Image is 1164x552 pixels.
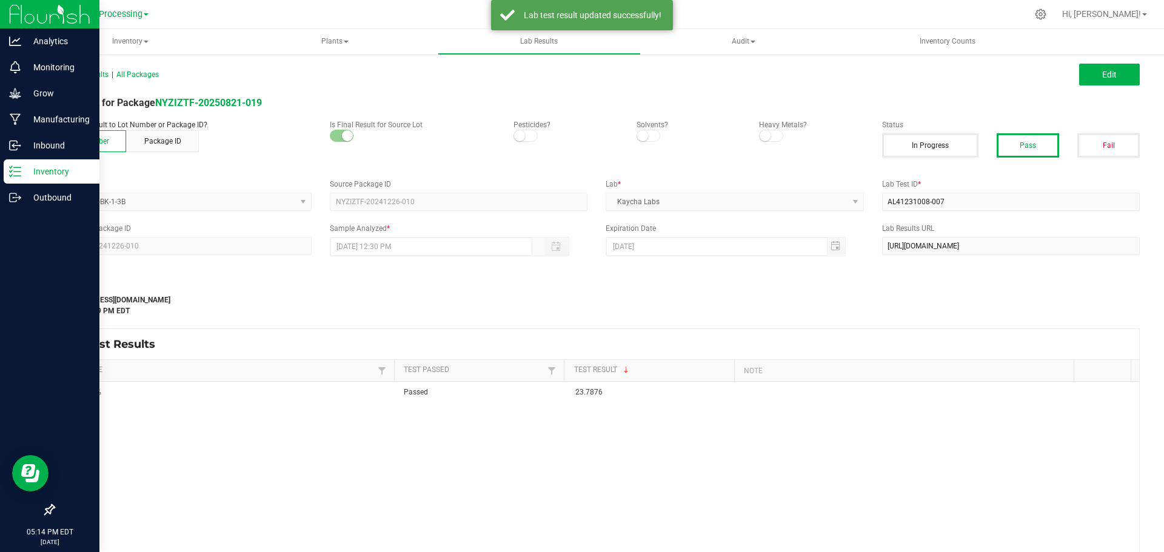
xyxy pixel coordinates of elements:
[29,29,232,55] a: Inventory
[9,113,21,125] inline-svg: Manufacturing
[9,61,21,73] inline-svg: Monitoring
[9,87,21,99] inline-svg: Grow
[513,119,618,130] p: Pesticides?
[504,36,574,47] span: Lab Results
[234,30,436,54] span: Plants
[606,223,864,234] label: Expiration Date
[126,130,199,152] button: Package ID
[375,363,389,378] a: Filter
[882,179,1140,190] label: Lab Test ID
[21,34,94,48] p: Analytics
[637,119,741,130] p: Solvents?
[21,86,94,101] p: Grow
[1033,8,1048,20] div: Manage settings
[53,296,170,304] strong: [EMAIL_ADDRESS][DOMAIN_NAME]
[882,119,1140,130] label: Status
[99,9,142,19] span: Processing
[621,365,631,375] span: Sortable
[404,388,428,396] span: Passed
[643,30,845,54] span: Audit
[21,138,94,153] p: Inbound
[63,338,164,351] span: Lab Test Results
[5,527,94,537] p: 05:14 PM EDT
[521,9,664,21] div: Lab test result updated successfully!
[53,281,242,291] label: Last Modified
[63,365,374,375] a: Test NameSortable
[1079,64,1140,85] button: Edit
[330,179,588,190] label: Source Package ID
[9,35,21,47] inline-svg: Analytics
[606,179,864,190] label: Lab
[53,119,312,130] p: Attach lab result to Lot Number or Package ID?
[233,29,436,55] a: Plants
[846,29,1049,55] a: Inventory Counts
[997,133,1059,158] button: Pass
[112,70,113,79] span: |
[759,119,863,130] p: Heavy Metals?
[544,363,559,378] a: Filter
[53,97,262,108] span: Lab Result for Package
[21,164,94,179] p: Inventory
[575,388,603,396] span: 23.7876
[9,139,21,151] inline-svg: Inbound
[882,223,1140,234] label: Lab Results URL
[734,360,1074,382] th: Note
[574,365,730,375] a: Test ResultSortable
[5,537,94,547] p: [DATE]
[330,119,496,130] p: Is Final Result for Source Lot
[642,29,845,55] a: Audit
[21,190,94,205] p: Outbound
[330,223,588,234] label: Sample Analyzed
[53,179,312,190] label: Lot Number
[404,365,544,375] a: Test PassedSortable
[1077,133,1140,158] button: Fail
[1102,70,1117,79] span: Edit
[1062,9,1141,19] span: Hi, [PERSON_NAME]!
[9,191,21,204] inline-svg: Outbound
[12,455,48,491] iframe: Resource center
[903,36,992,47] span: Inventory Counts
[21,112,94,127] p: Manufacturing
[155,97,262,108] a: NYZIZTF-20250821-019
[438,29,641,55] a: Lab Results
[9,165,21,178] inline-svg: Inventory
[21,60,94,75] p: Monitoring
[882,133,979,158] button: In Progress
[53,223,312,234] label: Lab Sample Package ID
[116,70,159,79] span: All Packages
